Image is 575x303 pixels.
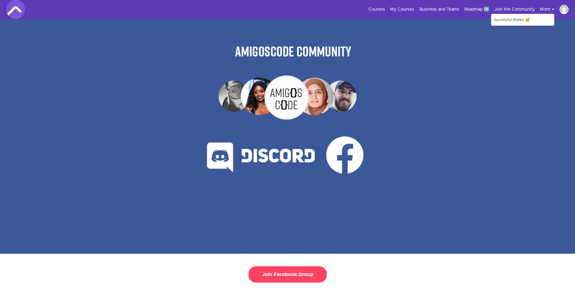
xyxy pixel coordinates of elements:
a: Courses [369,6,385,13]
a: Business and Teams [419,6,459,13]
a: My Courses [390,6,414,13]
a: Join Facebook Group [248,274,327,277]
button: More [540,6,559,13]
img: saleebl@gmail.com [559,5,569,14]
a: Successful Stories 🥳 [491,14,554,25]
button: Join Facebook Group [248,266,327,283]
a: Join the Community [494,6,535,13]
a: Roadmap 🆕 [464,6,489,13]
